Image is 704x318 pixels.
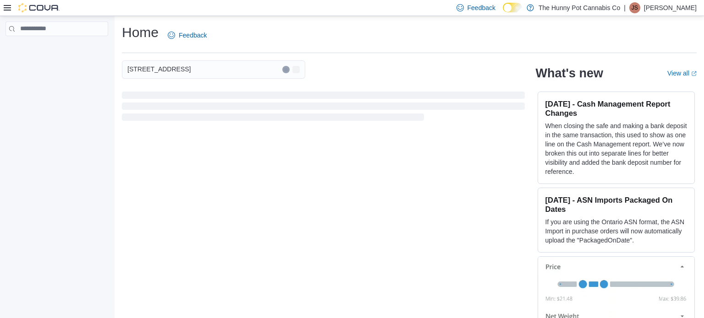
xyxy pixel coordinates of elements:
[624,2,626,13] p: |
[629,2,640,13] div: Jessica Steinmetz
[667,70,697,77] a: View allExternal link
[164,26,210,44] a: Feedback
[539,2,620,13] p: The Hunny Pot Cannabis Co
[644,2,697,13] p: [PERSON_NAME]
[282,66,290,73] button: Clear input
[179,31,207,40] span: Feedback
[467,3,495,12] span: Feedback
[122,23,159,42] h1: Home
[545,217,687,245] p: If you are using the Ontario ASN format, the ASN Import in purchase orders will now automatically...
[632,2,638,13] span: JS
[5,38,108,60] nav: Complex example
[127,64,191,75] span: [STREET_ADDRESS]
[18,3,60,12] img: Cova
[545,99,687,118] h3: [DATE] - Cash Management Report Changes
[545,195,687,214] h3: [DATE] - ASN Imports Packaged On Dates
[503,3,522,12] input: Dark Mode
[691,71,697,76] svg: External link
[292,66,300,73] button: Open list of options
[536,66,603,81] h2: What's new
[545,121,687,176] p: When closing the safe and making a bank deposit in the same transaction, this used to show as one...
[122,93,525,123] span: Loading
